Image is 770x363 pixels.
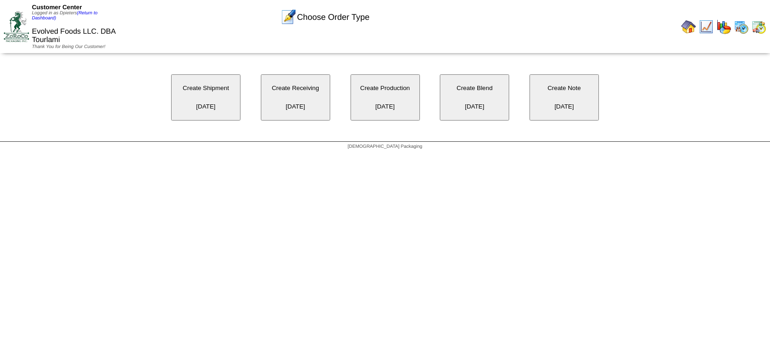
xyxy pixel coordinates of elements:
span: Customer Center [32,4,82,11]
button: Create Production[DATE] [351,74,420,121]
a: Create Production[DATE] [341,103,431,110]
a: Create Shipment[DATE] [162,103,252,110]
img: orders.gif [281,10,296,24]
img: ZoRoCo_Logo(Green%26Foil)%20jpg.webp [4,11,29,42]
img: calendarprod.gif [734,19,749,34]
span: Choose Order Type [297,12,370,22]
a: Create Blend[DATE] [431,103,520,110]
button: Create Shipment[DATE] [171,74,240,121]
span: Thank You for Being Our Customer! [32,44,105,49]
span: [DEMOGRAPHIC_DATA] Packaging [348,144,422,149]
img: line_graph.gif [699,19,714,34]
img: graph.gif [716,19,731,34]
button: Create Note[DATE] [530,74,599,121]
button: Create Blend[DATE] [440,74,509,121]
span: Logged in as Dpieters [32,11,98,21]
a: (Return to Dashboard) [32,11,98,21]
img: calendarinout.gif [752,19,766,34]
a: Create Note[DATE] [520,103,608,110]
img: home.gif [681,19,696,34]
span: Evolved Foods LLC. DBA Tourlami [32,28,116,44]
button: Create Receiving[DATE] [261,74,330,121]
a: Create Receiving[DATE] [252,103,341,110]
